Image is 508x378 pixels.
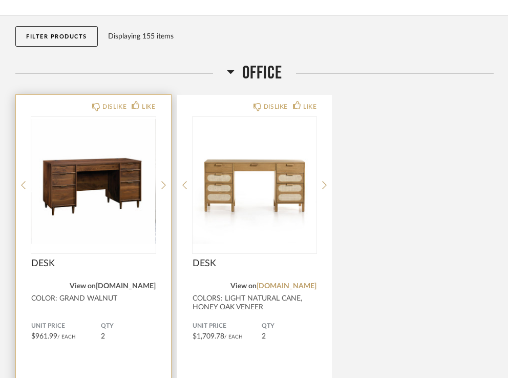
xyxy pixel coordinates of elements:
div: LIKE [142,102,155,112]
span: View on [70,283,96,290]
span: DESK [193,258,317,269]
div: Displaying 155 items [108,31,489,42]
span: View on [230,283,257,290]
div: 0 [31,117,156,245]
div: 0 [193,117,317,245]
img: undefined [193,117,317,245]
span: Unit Price [31,322,101,330]
div: DISLIKE [264,102,288,112]
img: undefined [31,117,156,245]
span: Office [242,62,282,84]
button: Filter Products [15,26,98,47]
span: 2 [262,333,266,340]
span: $1,709.78 [193,333,224,340]
span: / Each [57,334,76,340]
span: QTY [262,322,316,330]
span: $961.99 [31,333,57,340]
a: [DOMAIN_NAME] [257,283,316,290]
span: Unit Price [193,322,262,330]
div: COLOR: GRAND WALNUT [31,294,156,303]
span: DESK [31,258,156,269]
span: / Each [224,334,243,340]
div: DISLIKE [102,102,126,112]
span: 2 [101,333,105,340]
div: LIKE [303,102,316,112]
span: QTY [101,322,156,330]
div: COLORS: LIGHT NATURAL CANE, HONEY OAK VENEER [193,294,317,312]
a: [DOMAIN_NAME] [96,283,156,290]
